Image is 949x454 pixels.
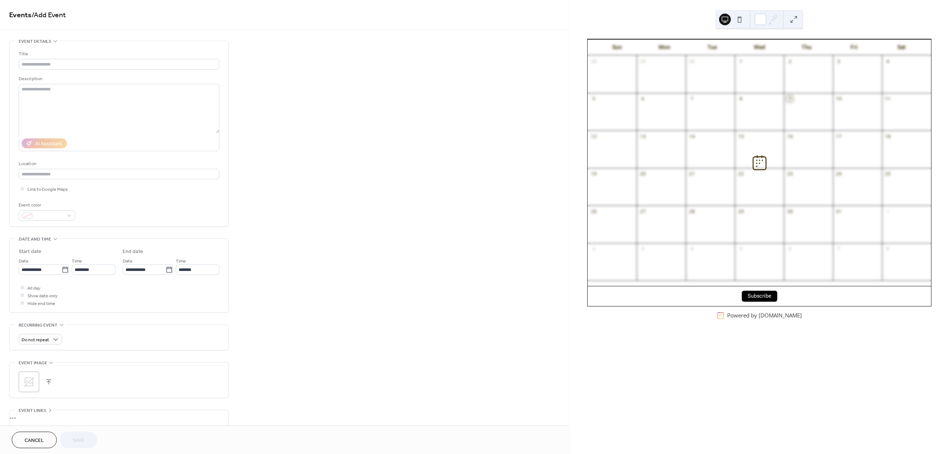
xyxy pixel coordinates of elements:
div: 17 [836,133,842,139]
span: Do not repeat [22,336,49,344]
div: Fri [830,40,878,55]
div: Location [19,160,218,168]
div: 4 [688,246,695,252]
div: Tue [688,40,736,55]
span: Event links [19,407,46,414]
div: Sun [593,40,641,55]
span: Hide end time [27,300,55,308]
div: Powered by [727,312,802,319]
div: 18 [885,133,891,139]
div: 30 [786,208,793,215]
span: Date and time [19,235,51,243]
div: Mon [641,40,688,55]
div: 7 [836,246,842,252]
div: 28 [688,208,695,215]
div: 8 [737,96,744,102]
div: 14 [688,133,695,139]
div: 6 [639,96,646,102]
div: 8 [885,246,891,252]
a: [DOMAIN_NAME] [759,312,802,319]
div: 15 [737,133,744,139]
div: Event color [19,201,74,209]
div: 26 [590,208,597,215]
div: ••• [10,410,228,425]
div: 23 [786,171,793,177]
div: Wed [736,40,783,55]
div: 12 [590,133,597,139]
div: Description [19,75,218,83]
div: 30 [688,58,695,65]
span: Event image [19,359,47,367]
div: 6 [786,246,793,252]
div: 10 [836,96,842,102]
span: Time [176,257,186,265]
div: 29 [737,208,744,215]
div: 11 [885,96,891,102]
div: 2 [590,246,597,252]
span: Event details [19,38,51,45]
div: 19 [590,171,597,177]
a: Events [9,8,31,22]
div: 13 [639,133,646,139]
div: 5 [737,246,744,252]
div: 3 [639,246,646,252]
span: All day [27,284,40,292]
div: Start date [19,248,41,256]
span: / Add Event [31,8,66,22]
div: Title [19,50,218,58]
button: Cancel [12,432,57,448]
div: ; [19,372,39,392]
div: 27 [639,208,646,215]
div: End date [123,248,143,256]
div: 29 [639,58,646,65]
div: 7 [688,96,695,102]
div: 9 [786,96,793,102]
div: 28 [590,58,597,65]
div: 22 [737,171,744,177]
div: 31 [836,208,842,215]
div: 2 [786,58,793,65]
span: Cancel [25,437,44,444]
div: 3 [836,58,842,65]
div: 16 [786,133,793,139]
div: 24 [836,171,842,177]
span: Link to Google Maps [27,186,68,193]
div: 4 [885,58,891,65]
div: 1 [885,208,891,215]
button: Subscribe [742,291,777,302]
div: Thu [783,40,830,55]
span: Date [19,257,29,265]
div: 1 [737,58,744,65]
span: Date [123,257,133,265]
span: Time [72,257,82,265]
div: 20 [639,171,646,177]
div: Sat [878,40,925,55]
span: Recurring event [19,321,57,329]
div: 5 [590,96,597,102]
div: 25 [885,171,891,177]
div: 21 [688,171,695,177]
span: Show date only [27,292,57,300]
